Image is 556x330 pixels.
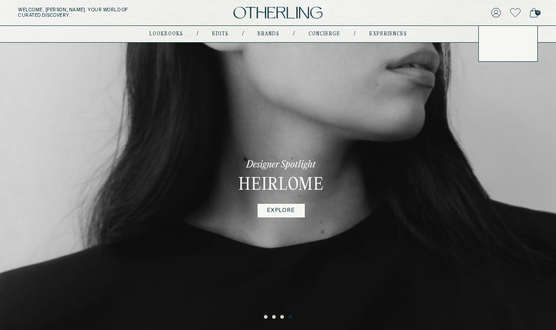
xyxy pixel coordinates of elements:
div: / [354,30,356,38]
h5: Welcome, [PERSON_NAME] . Your world of curated discovery. [18,7,174,18]
a: Brands [258,32,279,36]
div: / [242,30,244,38]
a: Edits [212,32,228,36]
button: 4 [288,315,293,320]
a: concierge [308,32,340,36]
button: 3 [280,315,285,320]
div: / [197,30,199,38]
h3: Heirlome [238,175,324,197]
button: 2 [272,315,277,320]
div: / [293,30,295,38]
span: 0 [535,10,541,15]
img: logo [233,7,323,19]
button: 1 [264,315,268,320]
a: experiences [369,32,407,36]
a: lookbooks [149,32,183,36]
a: EXPLORE [258,204,304,217]
p: Designer Spotlight [246,158,316,171]
a: 0 [530,6,538,19]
